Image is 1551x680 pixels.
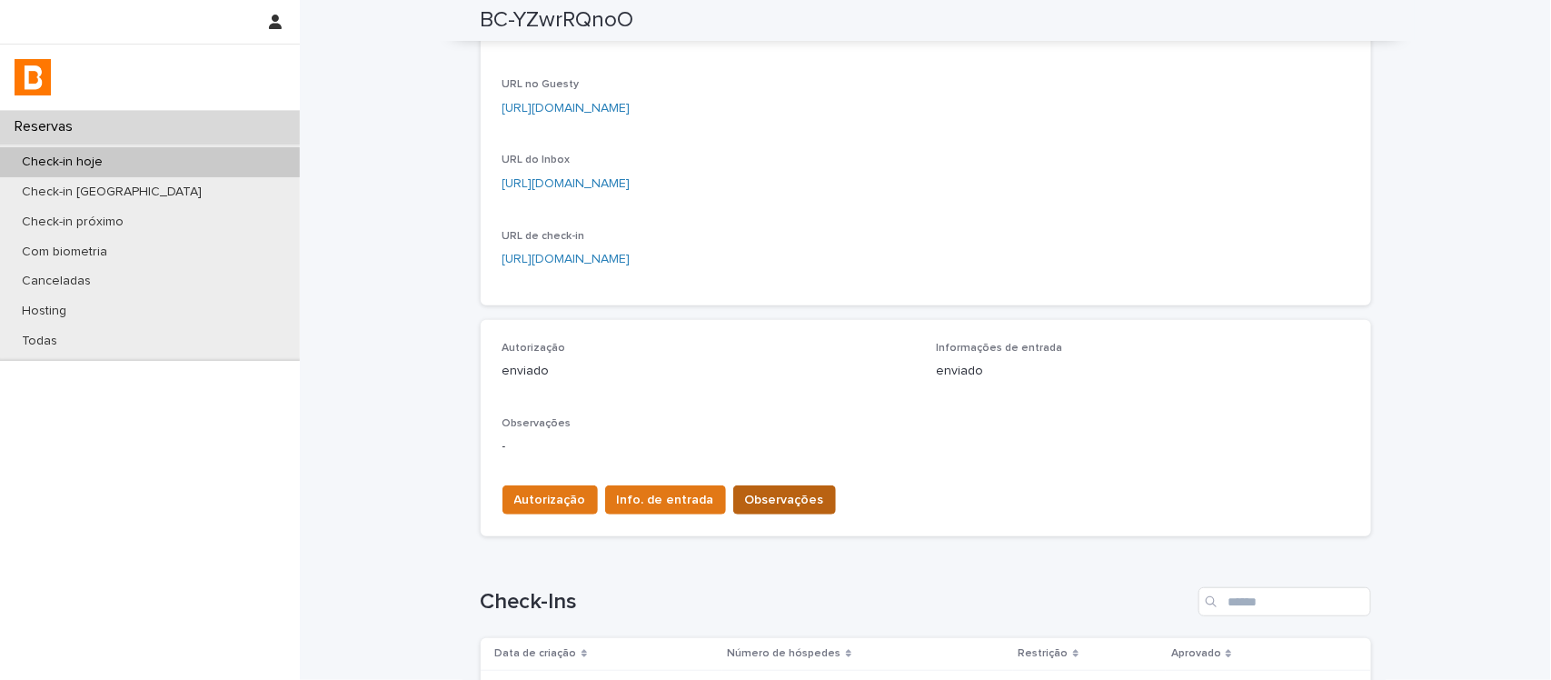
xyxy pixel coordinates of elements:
a: [URL][DOMAIN_NAME] [502,102,631,115]
p: Número de hóspedes [728,644,841,664]
p: Check-in próximo [7,215,138,230]
p: enviado [937,362,1349,381]
p: enviado [502,362,915,381]
button: Observações [733,485,836,515]
a: [URL][DOMAIN_NAME] [502,253,631,265]
p: Canceladas [7,274,105,289]
p: Check-in hoje [7,155,117,170]
p: Reservas [7,118,87,135]
button: Info. de entrada [605,485,726,515]
p: Com biometria [7,245,122,260]
span: URL no Guesty [502,79,580,90]
p: Restrição [1019,644,1069,664]
p: - [502,437,1349,456]
span: Autorização [502,343,566,354]
input: Search [1198,587,1371,616]
span: Informações de entrada [937,343,1063,354]
p: Todas [7,334,72,349]
p: Data de criação [495,644,577,664]
button: Autorização [502,485,598,515]
p: Check-in [GEOGRAPHIC_DATA] [7,185,216,200]
span: Info. de entrada [617,491,714,509]
span: Autorização [514,491,586,509]
h1: Check-Ins [481,589,1191,615]
h2: BC-YZwrRQnoO [481,7,634,34]
span: Observações [745,491,824,509]
p: Hosting [7,304,81,319]
span: Observações [502,418,572,429]
span: URL de check-in [502,231,585,242]
a: [URL][DOMAIN_NAME] [502,177,631,190]
img: zVaNuJHRTjyIjT5M9Xd5 [15,59,51,95]
p: Aprovado [1171,644,1221,664]
span: URL do Inbox [502,155,571,165]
